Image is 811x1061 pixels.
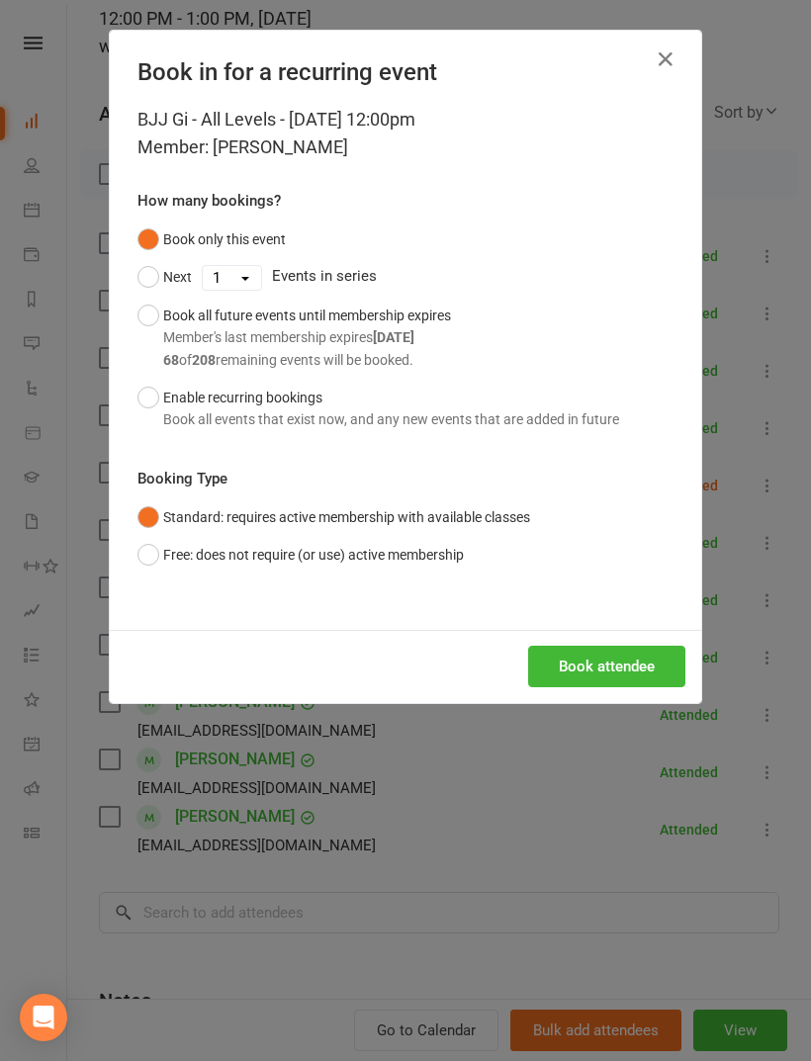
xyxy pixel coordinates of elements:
div: Events in series [137,258,674,296]
button: Free: does not require (or use) active membership [137,536,464,574]
button: Book all future events until membership expiresMember's last membership expires[DATE]68of208remai... [137,297,451,379]
button: Close [650,44,681,75]
button: Book attendee [528,646,685,687]
button: Standard: requires active membership with available classes [137,498,530,536]
div: Book all events that exist now, and any new events that are added in future [163,408,619,430]
div: Member's last membership expires [163,326,451,348]
h4: Book in for a recurring event [137,58,674,86]
div: BJJ Gi - All Levels - [DATE] 12:00pm Member: [PERSON_NAME] [137,106,674,161]
div: Book all future events until membership expires [163,305,451,371]
button: Book only this event [137,221,286,258]
label: How many bookings? [137,189,281,213]
button: Next [137,258,192,296]
strong: 68 [163,352,179,368]
strong: [DATE] [373,329,414,345]
div: Open Intercom Messenger [20,994,67,1041]
button: Enable recurring bookingsBook all events that exist now, and any new events that are added in future [137,379,619,439]
label: Booking Type [137,467,227,490]
div: of remaining events will be booked. [163,349,451,371]
strong: 208 [192,352,216,368]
